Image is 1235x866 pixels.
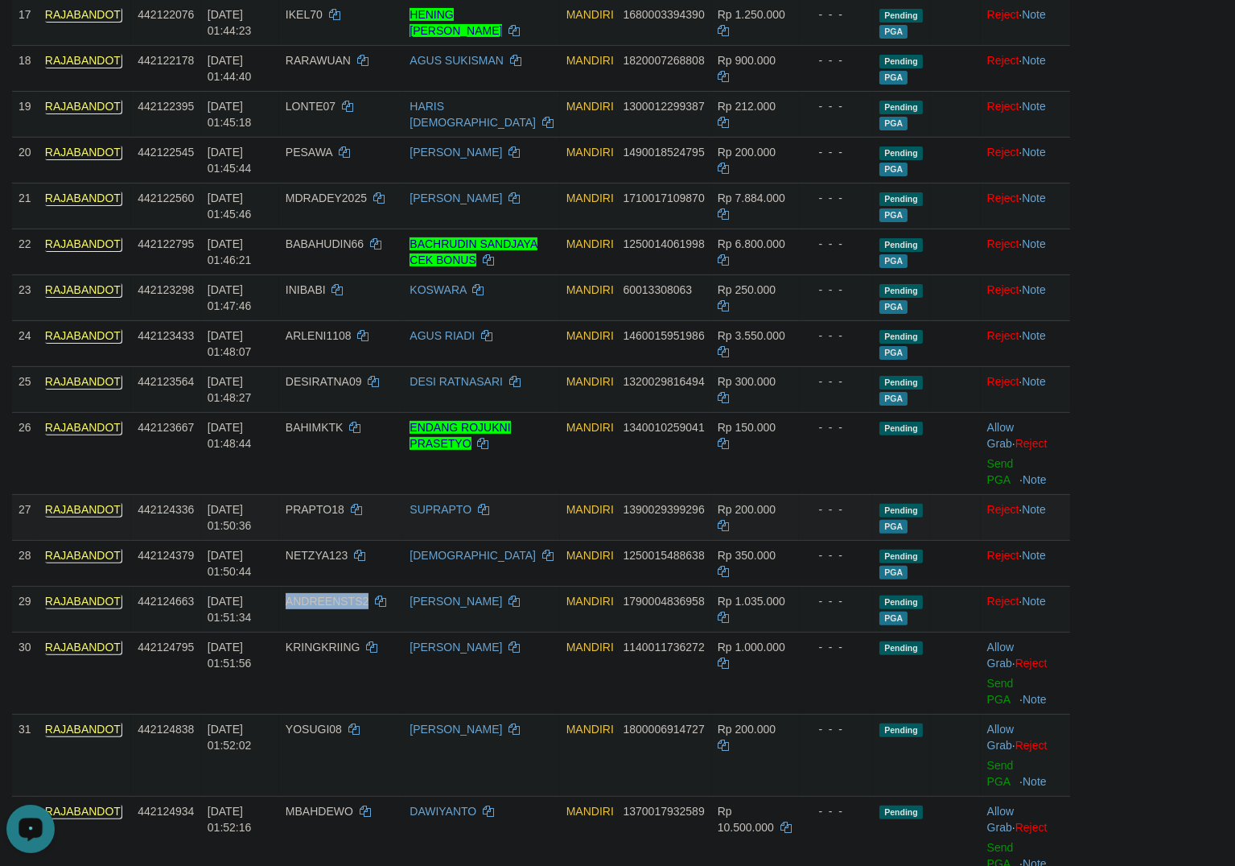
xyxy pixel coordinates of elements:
span: [DATE] 01:48:27 [208,375,252,404]
span: [DATE] 01:45:18 [208,100,252,129]
a: Note [1022,100,1046,113]
a: Note [1022,8,1046,21]
span: [DATE] 01:51:34 [208,595,252,624]
td: · [981,714,1070,796]
div: - - - [805,328,867,344]
em: RAJABANDOT [44,502,121,517]
span: RARAWUAN [286,54,351,67]
span: MDRADEY2025 [286,192,367,204]
span: [DATE] 01:51:56 [208,641,252,670]
button: Open LiveChat chat widget [6,6,55,55]
span: Pending [879,724,923,737]
span: Rp 1.000.000 [718,641,785,654]
td: · [981,137,1070,183]
span: PGA [879,71,908,85]
span: Copy 1320029816494 to clipboard [624,375,705,388]
span: MANDIRI [566,283,614,296]
span: Pending [879,9,923,23]
td: 25 [12,366,38,412]
span: Rp 6.800.000 [718,237,785,250]
span: [DATE] 01:45:46 [208,192,252,221]
span: PGA [879,163,908,176]
span: 442124838 [138,723,194,736]
a: Reject [987,329,1019,342]
div: - - - [805,373,867,390]
span: Copy 1250014061998 to clipboard [624,237,705,250]
td: · [981,366,1070,412]
a: Note [1022,54,1046,67]
a: SUPRAPTO [410,503,471,516]
span: Copy 1140011736272 to clipboard [624,641,705,654]
span: MANDIRI [566,503,614,516]
a: Reject [1015,821,1048,834]
td: 31 [12,714,38,796]
span: Rp 200.000 [718,146,776,159]
a: Note [1022,237,1046,250]
td: · [981,586,1070,632]
span: [DATE] 01:47:46 [208,283,252,312]
span: Copy 1370017932589 to clipboard [624,805,705,818]
span: PRAPTO18 [286,503,344,516]
span: MANDIRI [566,421,614,434]
span: Rp 200.000 [718,503,776,516]
a: Reject [987,283,1019,296]
a: [PERSON_NAME] [410,641,502,654]
em: RAJABANDOT [44,548,121,563]
td: 24 [12,320,38,366]
a: Reject [1015,739,1048,752]
span: Copy 1340010259041 to clipboard [624,421,705,434]
span: [DATE] 01:50:36 [208,503,252,532]
span: MANDIRI [566,100,614,113]
span: [DATE] 01:44:23 [208,8,252,37]
span: Pending [879,101,923,114]
span: Rp 1.250.000 [718,8,785,21]
td: · [981,45,1070,91]
td: 18 [12,45,38,91]
a: Note [1022,595,1046,608]
span: Pending [879,641,923,655]
td: 28 [12,540,38,586]
span: PGA [879,208,908,222]
span: MANDIRI [566,146,614,159]
span: Copy 1390029399296 to clipboard [624,503,705,516]
a: [DEMOGRAPHIC_DATA] [410,549,536,562]
span: [DATE] 01:44:40 [208,54,252,83]
a: Allow Grab [987,805,1014,834]
td: 20 [12,137,38,183]
a: Note [1022,146,1046,159]
span: Copy 1710017109870 to clipboard [624,192,705,204]
em: RAJABANDOT [44,374,121,389]
a: [PERSON_NAME] [410,595,502,608]
span: Pending [879,550,923,563]
em: RAJABANDOT [44,145,121,159]
div: - - - [805,803,867,819]
span: YOSUGI08 [286,723,342,736]
a: AGUS SUKISMAN [410,54,504,67]
span: Rp 900.000 [718,54,776,67]
div: - - - [805,547,867,563]
td: · [981,540,1070,586]
span: Rp 212.000 [718,100,776,113]
span: 442122178 [138,54,194,67]
a: HENING [PERSON_NAME] [410,8,502,37]
span: PGA [879,346,908,360]
span: Pending [879,284,923,298]
span: 442124795 [138,641,194,654]
a: Reject [987,8,1019,21]
span: Rp 250.000 [718,283,776,296]
em: RAJABANDOT [44,99,121,113]
span: Pending [879,146,923,160]
span: KRINGKRIING [286,641,360,654]
a: Reject [987,375,1019,388]
span: MANDIRI [566,595,614,608]
em: RAJABANDOT [44,282,121,297]
a: Note [1022,549,1046,562]
span: MANDIRI [566,192,614,204]
a: Note [1023,693,1047,706]
span: PESAWA [286,146,332,159]
div: - - - [805,721,867,737]
a: Allow Grab [987,641,1014,670]
span: Rp 7.884.000 [718,192,785,204]
span: 442123433 [138,329,194,342]
span: 442123667 [138,421,194,434]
